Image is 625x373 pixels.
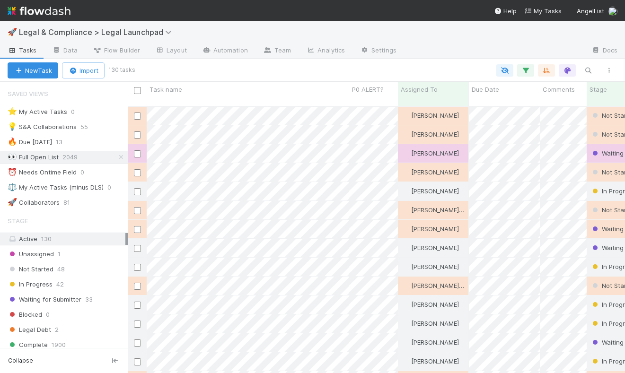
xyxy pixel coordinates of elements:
span: 2 [55,324,59,336]
span: [PERSON_NAME] [411,320,459,327]
div: Due [DATE] [8,136,52,148]
a: Analytics [299,43,352,59]
div: [PERSON_NAME] [402,148,459,158]
img: avatar_0b1dbcb8-f701-47e0-85bc-d79ccc0efe6c.png [402,149,410,157]
small: 130 tasks [108,66,135,74]
span: 33 [85,294,93,305]
a: Data [44,43,85,59]
button: NewTask [8,62,58,78]
span: In Progress [8,278,53,290]
img: avatar_0b1dbcb8-f701-47e0-85bc-d79ccc0efe6c.png [402,263,410,270]
span: Comments [543,85,575,94]
img: avatar_b5be9b1b-4537-4870-b8e7-50cc2287641b.png [402,225,410,233]
div: [PERSON_NAME] [402,111,459,120]
span: 🔥 [8,138,17,146]
img: avatar_cd087ddc-540b-4a45-9726-71183506ed6a.png [402,357,410,365]
span: 🚀 [8,198,17,206]
span: Collapse [8,356,33,365]
span: [PERSON_NAME] [411,263,459,270]
img: avatar_b5be9b1b-4537-4870-b8e7-50cc2287641b.png [402,320,410,327]
img: avatar_0b1dbcb8-f701-47e0-85bc-d79ccc0efe6c.png [402,338,410,346]
input: Toggle Row Selected [134,283,141,290]
div: Collaborators [8,197,60,208]
span: 1 [58,248,61,260]
span: [PERSON_NAME] [411,168,459,176]
span: Complete [8,339,48,351]
span: [PERSON_NAME] [411,149,459,157]
span: Waiting for Submitter [8,294,81,305]
div: [PERSON_NAME] [402,243,459,252]
input: Toggle Row Selected [134,358,141,365]
span: P0 ALERT? [352,85,384,94]
div: [PERSON_NAME] [402,167,459,177]
span: Stage [590,85,607,94]
input: Toggle Row Selected [134,264,141,271]
span: 2049 [62,151,87,163]
a: Team [255,43,299,59]
div: Full Open List [8,151,59,163]
span: Unassigned [8,248,54,260]
div: Help [494,6,517,16]
img: avatar_b5be9b1b-4537-4870-b8e7-50cc2287641b.png [402,187,410,195]
a: Settings [352,43,404,59]
img: avatar_6811aa62-070e-4b0a-ab85-15874fb457a1.png [608,7,617,16]
span: [PERSON_NAME] Bridge [411,206,480,214]
span: 0 [71,106,84,118]
span: [PERSON_NAME] [411,187,459,195]
input: Toggle Row Selected [134,188,141,195]
input: Toggle Row Selected [134,302,141,309]
span: Blocked [8,309,42,321]
input: Toggle Row Selected [134,321,141,328]
span: ⚖️ [8,183,17,191]
span: 13 [56,136,72,148]
div: [PERSON_NAME] [402,130,459,139]
img: avatar_ba76ddef-3fd0-4be4-9bc3-126ad567fcd5.png [402,168,410,176]
span: 130 [41,235,52,243]
input: Toggle Row Selected [134,131,141,139]
span: [PERSON_NAME] Bridge [411,282,480,289]
div: [PERSON_NAME] [402,356,459,366]
span: 💡 [8,122,17,130]
span: My Tasks [524,7,562,15]
input: Toggle Row Selected [134,113,141,120]
span: ⭐ [8,107,17,115]
div: [PERSON_NAME] [402,300,459,309]
span: [PERSON_NAME] [411,244,459,252]
input: Toggle Row Selected [134,169,141,176]
img: avatar_0b1dbcb8-f701-47e0-85bc-d79ccc0efe6c.png [402,130,410,138]
div: [PERSON_NAME] [402,224,459,234]
input: Toggle Row Selected [134,207,141,214]
img: avatar_ba76ddef-3fd0-4be4-9bc3-126ad567fcd5.png [402,112,410,119]
span: 0 [80,166,94,178]
img: avatar_4038989c-07b2-403a-8eae-aaaab2974011.png [402,282,410,289]
span: Saved Views [8,84,48,103]
span: 0 [107,182,121,193]
input: Toggle Row Selected [134,339,141,347]
div: [PERSON_NAME] Bridge [402,205,464,215]
span: [PERSON_NAME] [411,225,459,233]
img: avatar_0b1dbcb8-f701-47e0-85bc-d79ccc0efe6c.png [402,244,410,252]
span: [PERSON_NAME] [411,357,459,365]
div: Active [8,233,125,245]
div: [PERSON_NAME] [402,338,459,347]
img: avatar_4038989c-07b2-403a-8eae-aaaab2974011.png [402,206,410,214]
button: Import [62,62,105,78]
img: logo-inverted-e16ddd16eac7371096b0.svg [8,3,70,19]
div: [PERSON_NAME] [402,319,459,328]
span: Task name [150,85,182,94]
div: S&A Collaborations [8,121,77,133]
div: [PERSON_NAME] [402,262,459,271]
span: ⏰ [8,168,17,176]
input: Toggle Row Selected [134,150,141,157]
input: Toggle Row Selected [134,245,141,252]
div: [PERSON_NAME] Bridge [402,281,464,290]
span: 1900 [52,339,66,351]
span: AngelList [577,7,604,15]
input: Toggle Row Selected [134,226,141,233]
span: Legal Debt [8,324,51,336]
span: Tasks [8,45,37,55]
span: 42 [56,278,64,290]
span: Assigned To [401,85,438,94]
input: Toggle All Rows Selected [134,87,141,94]
span: 👀 [8,153,17,161]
